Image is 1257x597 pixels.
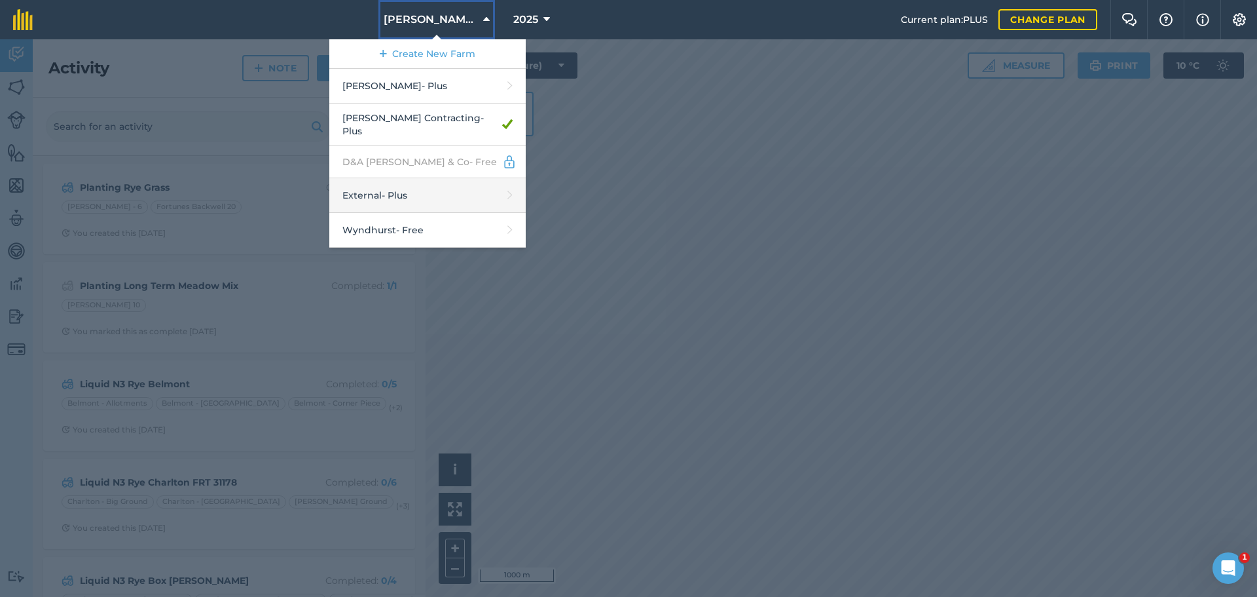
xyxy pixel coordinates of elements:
[329,146,526,178] a: D&A [PERSON_NAME] & Co- Free
[1158,13,1174,26] img: A question mark icon
[329,213,526,248] a: Wyndhurst- Free
[513,12,538,28] span: 2025
[329,178,526,213] a: External- Plus
[998,9,1097,30] a: Change plan
[1239,552,1250,563] span: 1
[13,9,33,30] img: fieldmargin Logo
[384,12,478,28] span: [PERSON_NAME] Contracting
[329,104,526,146] a: [PERSON_NAME] Contracting- Plus
[329,69,526,104] a: [PERSON_NAME]- Plus
[1196,12,1209,28] img: svg+xml;base64,PHN2ZyB4bWxucz0iaHR0cDovL3d3dy53My5vcmcvMjAwMC9zdmciIHdpZHRoPSIxNyIgaGVpZ2h0PSIxNy...
[1231,13,1247,26] img: A cog icon
[901,12,988,27] span: Current plan : PLUS
[1212,552,1244,584] iframe: Intercom live chat
[1121,13,1137,26] img: Two speech bubbles overlapping with the left bubble in the forefront
[502,154,517,170] img: svg+xml;base64,PD94bWwgdmVyc2lvbj0iMS4wIiBlbmNvZGluZz0idXRmLTgiPz4KPCEtLSBHZW5lcmF0b3I6IEFkb2JlIE...
[329,39,526,69] a: Create New Farm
